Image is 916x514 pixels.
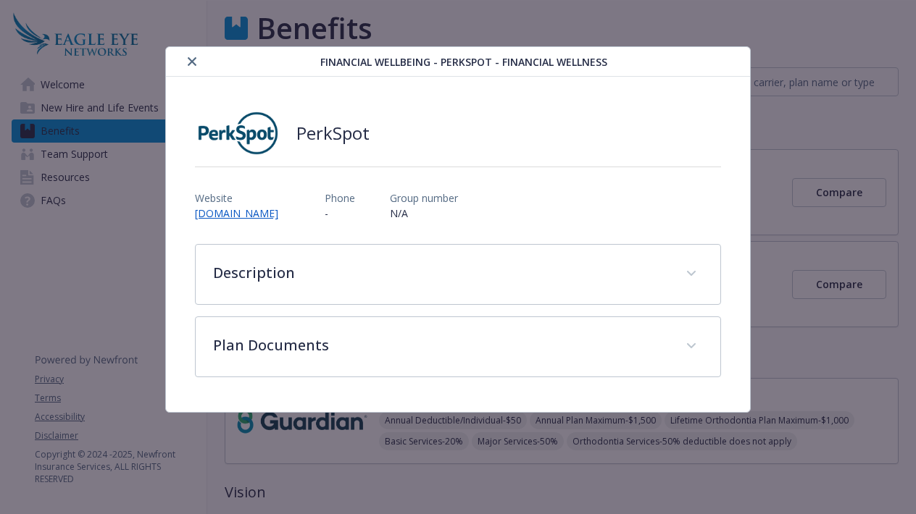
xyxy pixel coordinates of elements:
div: Plan Documents [196,317,721,376]
p: - [325,206,355,221]
span: Financial Wellbeing - PerkSpot - Financial Wellness [320,54,607,69]
a: [DOMAIN_NAME] [195,206,290,220]
div: details for plan Financial Wellbeing - PerkSpot - Financial Wellness [91,46,824,413]
p: Phone [325,190,355,206]
p: Group number [390,190,458,206]
p: Description [213,262,669,284]
img: PerkSpot [195,111,282,155]
p: Plan Documents [213,334,669,356]
button: close [183,53,201,70]
p: N/A [390,206,458,221]
h2: PerkSpot [296,121,370,146]
div: Description [196,245,721,304]
p: Website [195,190,290,206]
